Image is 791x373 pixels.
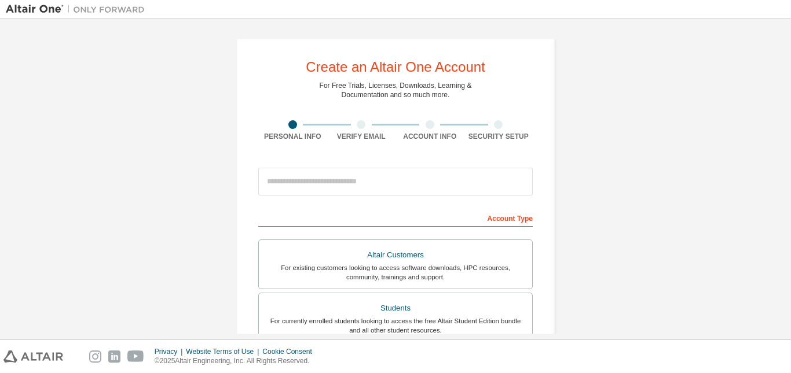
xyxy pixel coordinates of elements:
div: Personal Info [258,132,327,141]
img: linkedin.svg [108,350,120,363]
div: Website Terms of Use [186,347,262,356]
div: Verify Email [327,132,396,141]
div: Altair Customers [266,247,525,263]
div: For currently enrolled students looking to access the free Altair Student Edition bundle and all ... [266,316,525,335]
img: altair_logo.svg [3,350,63,363]
div: Account Info [395,132,464,141]
div: Privacy [155,347,186,356]
div: For Free Trials, Licenses, Downloads, Learning & Documentation and so much more. [320,81,472,99]
div: Security Setup [464,132,533,141]
img: youtube.svg [127,350,144,363]
img: Altair One [6,3,151,15]
div: Create an Altair One Account [306,60,485,74]
p: © 2025 Altair Engineering, Inc. All Rights Reserved. [155,356,319,366]
img: instagram.svg [89,350,101,363]
div: For existing customers looking to access software downloads, HPC resources, community, trainings ... [266,263,525,282]
div: Account Type [258,208,533,227]
div: Cookie Consent [262,347,318,356]
div: Students [266,300,525,316]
